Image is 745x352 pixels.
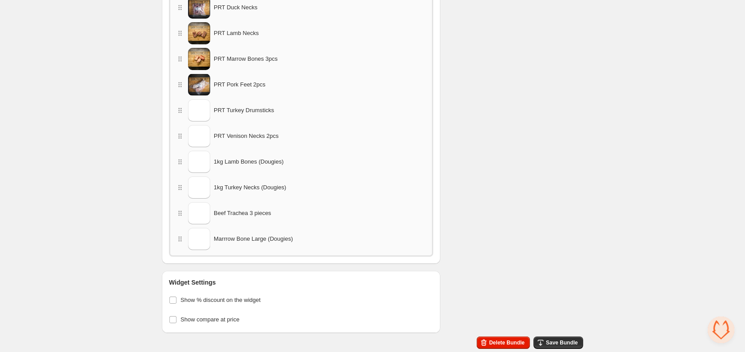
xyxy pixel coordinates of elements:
img: PRT Lamb Necks [188,22,210,44]
span: Marrrow Bone Large (Dougies) [214,235,293,243]
img: Beef Trachea 3 pieces [188,202,210,224]
img: PRT Marrow Bones 3pcs [188,48,210,70]
span: Show compare at price [180,316,239,323]
span: 1kg Lamb Bones (Dougies) [214,157,284,166]
span: PRT Pork Feet 2pcs [214,80,266,89]
span: PRT Lamb Necks [214,29,259,38]
h3: Widget Settings [169,278,216,287]
img: PRT Venison Necks 2pcs [188,125,210,147]
span: PRT Duck Necks [214,3,258,12]
span: PRT Venison Necks 2pcs [214,132,278,141]
a: Open chat [708,317,734,343]
span: PRT Marrow Bones 3pcs [214,55,278,63]
img: 1kg Lamb Bones (Dougies) [188,151,210,173]
span: Beef Trachea 3 pieces [214,209,271,218]
button: Save Bundle [533,336,583,349]
span: Delete Bundle [489,339,525,346]
span: PRT Turkey Drumsticks [214,106,274,115]
span: Save Bundle [546,339,578,346]
span: Show % discount on the widget [180,297,261,303]
img: PRT Pork Feet 2pcs [188,74,210,95]
img: PRT Turkey Drumsticks [188,99,210,121]
span: 1kg Turkey Necks (Dougies) [214,183,286,192]
button: Delete Bundle [477,336,530,349]
img: Marrrow Bone Large (Dougies) [188,228,210,250]
img: 1kg Turkey Necks (Dougies) [188,177,210,199]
